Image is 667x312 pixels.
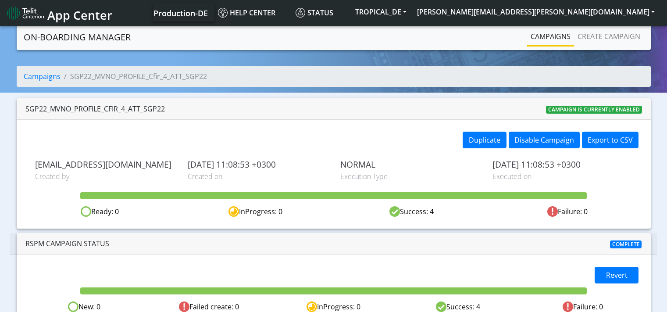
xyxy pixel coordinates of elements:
[307,301,317,312] img: In progress
[153,4,207,22] a: Your current platform instance
[153,8,208,18] span: Production-DE
[527,28,574,45] a: Campaigns
[582,132,638,148] button: Export to CSV
[350,4,412,20] button: TROPICAL_DE
[389,206,400,217] img: success.svg
[61,71,207,82] li: SGP22_MVNO_PROFILE_Cfir_4_ATT_SGP22
[574,28,644,45] a: Create campaign
[296,8,305,18] img: status.svg
[340,159,480,169] span: NORMAL
[25,104,165,114] div: SGP22_MVNO_PROFILE_Cfir_4_ATT_SGP22
[24,29,131,46] a: On-Boarding Manager
[35,171,175,182] span: Created by
[340,171,480,182] span: Execution Type
[24,72,61,81] a: Campaigns
[489,206,645,217] div: Failure: 0
[218,8,228,18] img: knowledge.svg
[188,171,327,182] span: Created on
[35,159,175,169] span: [EMAIL_ADDRESS][DOMAIN_NAME]
[228,206,239,217] img: in-progress.svg
[296,8,333,18] span: Status
[68,301,78,312] img: Ready
[178,206,333,217] div: InProgress: 0
[509,132,580,148] button: Disable Campaign
[179,301,189,312] img: Failed
[218,8,275,18] span: Help center
[610,240,642,248] span: Complete
[25,239,109,248] span: RSPM Campaign Status
[412,4,660,20] button: [PERSON_NAME][EMAIL_ADDRESS][PERSON_NAME][DOMAIN_NAME]
[595,267,638,283] button: Revert
[47,7,112,23] span: App Center
[7,4,111,22] a: App Center
[22,206,178,217] div: Ready: 0
[436,301,446,312] img: Success
[546,106,642,114] span: Campaign is currently enabled
[547,206,558,217] img: fail.svg
[492,159,632,169] span: [DATE] 11:08:53 +0300
[492,171,632,182] span: Executed on
[334,206,489,217] div: Success: 4
[188,159,327,169] span: [DATE] 11:08:53 +0300
[214,4,292,22] a: Help center
[563,301,573,312] img: Failed
[463,132,506,148] button: Duplicate
[17,66,651,94] nav: breadcrumb
[606,270,628,280] span: Revert
[81,206,91,217] img: ready.svg
[292,4,350,22] a: Status
[7,6,44,20] img: logo-telit-cinterion-gw-new.png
